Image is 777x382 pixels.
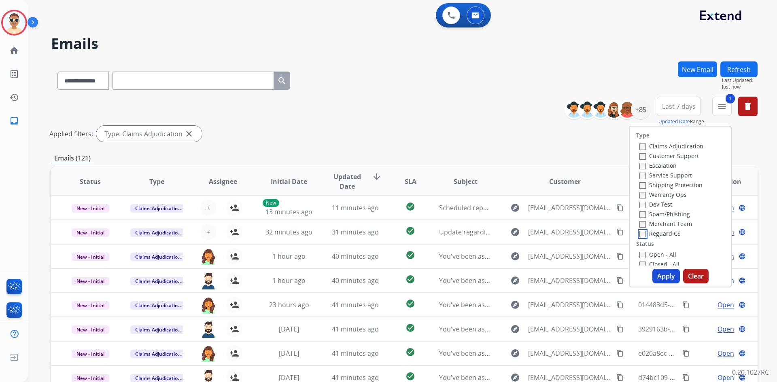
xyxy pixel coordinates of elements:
[682,374,690,381] mat-icon: content_copy
[200,272,217,289] img: agent-avatar
[200,200,217,216] button: +
[439,228,747,236] span: Update regarding your fulfillment method for Service Order: 4061f91e-27b6-49b4-a58d-7cdeb09f7e8c
[639,230,681,237] label: Reguard CS
[639,192,646,198] input: Warranty Ops
[439,349,696,358] span: You've been assigned a new service order: d6eb9ecb-9961-4168-be29-2218b55835b4
[439,373,688,382] span: You've been assigned a new service order: e43fa318-3144-4bff-b48d-f056c5ae539f
[549,177,581,186] span: Customer
[130,301,186,310] span: Claims Adjudication
[3,11,25,34] img: avatar
[510,324,520,334] mat-icon: explore
[332,203,379,212] span: 11 minutes ago
[639,152,699,160] label: Customer Support
[130,277,186,285] span: Claims Adjudication
[739,228,746,236] mat-icon: language
[639,162,677,169] label: Escalation
[72,253,109,261] span: New - Initial
[332,325,379,333] span: 41 minutes ago
[332,349,379,358] span: 41 minutes ago
[265,207,312,216] span: 13 minutes ago
[265,228,312,236] span: 32 minutes ago
[616,350,624,357] mat-icon: content_copy
[229,348,239,358] mat-icon: person_add
[405,226,415,236] mat-icon: check_circle
[510,300,520,310] mat-icon: explore
[678,61,717,77] button: New Email
[528,348,611,358] span: [EMAIL_ADDRESS][DOMAIN_NAME]
[658,118,690,125] button: Updated Date
[718,300,734,310] span: Open
[200,297,217,314] img: agent-avatar
[636,240,654,248] label: Status
[528,300,611,310] span: [EMAIL_ADDRESS][DOMAIN_NAME]
[616,277,624,284] mat-icon: content_copy
[439,252,695,261] span: You've been assigned a new service order: 6055129c-0c30-4653-a1bb-bc25500d3ae0
[332,373,379,382] span: 41 minutes ago
[616,204,624,211] mat-icon: content_copy
[639,262,646,268] input: Closed - All
[510,227,520,237] mat-icon: explore
[528,251,611,261] span: [EMAIL_ADDRESS][DOMAIN_NAME]
[96,126,202,142] div: Type: Claims Adjudication
[739,277,746,284] mat-icon: language
[72,204,109,213] span: New - Initial
[51,153,94,163] p: Emails (121)
[616,253,624,260] mat-icon: content_copy
[229,300,239,310] mat-icon: person_add
[722,84,758,90] span: Just now
[72,325,109,334] span: New - Initial
[130,325,186,334] span: Claims Adjudication
[639,144,646,150] input: Claims Adjudication
[405,250,415,260] mat-icon: check_circle
[229,251,239,261] mat-icon: person_add
[638,349,763,358] span: e020a8ec-dedd-4e96-bdf5-098ecd551b7a
[616,228,624,236] mat-icon: content_copy
[631,100,650,119] div: +85
[639,211,646,218] input: Spam/Phishing
[206,203,210,213] span: +
[49,129,93,139] p: Applied filters:
[329,172,366,191] span: Updated Date
[657,97,701,116] button: Last 7 days
[269,300,309,309] span: 23 hours ago
[639,202,646,208] input: Dev Test
[9,46,19,55] mat-icon: home
[272,276,306,285] span: 1 hour ago
[72,301,109,310] span: New - Initial
[130,253,186,261] span: Claims Adjudication
[682,350,690,357] mat-icon: content_copy
[616,374,624,381] mat-icon: content_copy
[279,349,299,358] span: [DATE]
[639,260,679,268] label: Closed - All
[510,203,520,213] mat-icon: explore
[405,347,415,357] mat-icon: check_circle
[720,61,758,77] button: Refresh
[510,276,520,285] mat-icon: explore
[405,202,415,211] mat-icon: check_circle
[332,276,379,285] span: 40 minutes ago
[639,252,646,258] input: Open - All
[271,177,307,186] span: Initial Date
[439,325,689,333] span: You've been assigned a new service order: 2c730ad0-49c5-461f-bfd6-2a1b8fde592f
[9,69,19,79] mat-icon: list_alt
[200,248,217,265] img: agent-avatar
[683,269,709,283] button: Clear
[332,228,379,236] span: 31 minutes ago
[639,221,646,228] input: Merchant Team
[130,350,186,358] span: Claims Adjudication
[439,203,600,212] span: Scheduled report] Extended Warranty Replacements
[639,181,703,189] label: Shipping Protection
[130,228,186,237] span: Claims Adjudication
[739,301,746,308] mat-icon: language
[279,325,299,333] span: [DATE]
[739,374,746,381] mat-icon: language
[639,142,703,150] label: Claims Adjudication
[662,105,696,108] span: Last 7 days
[739,325,746,333] mat-icon: language
[72,228,109,237] span: New - Initial
[652,269,680,283] button: Apply
[263,199,279,207] p: New
[636,131,650,139] label: Type
[639,173,646,179] input: Service Support
[272,252,306,261] span: 1 hour ago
